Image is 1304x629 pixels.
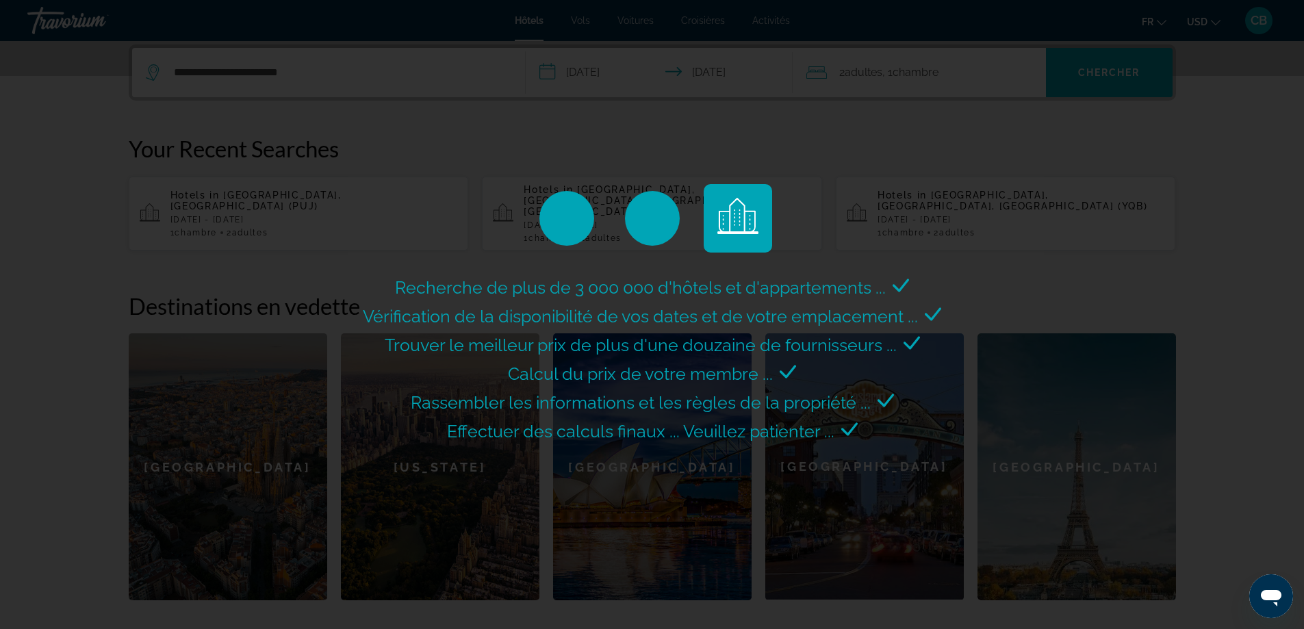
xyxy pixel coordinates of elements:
[395,277,886,298] span: Recherche de plus de 3 000 000 d'hôtels et d'appartements ...
[385,335,897,355] span: Trouver le meilleur prix de plus d'une douzaine de fournisseurs ...
[363,306,918,326] span: Vérification de la disponibilité de vos dates et de votre emplacement ...
[447,421,834,441] span: Effectuer des calculs finaux ... Veuillez patienter ...
[411,392,871,413] span: Rassembler les informations et les règles de la propriété ...
[1249,574,1293,618] iframe: Bouton de lancement de la fenêtre de messagerie
[508,363,773,384] span: Calcul du prix de votre membre ...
